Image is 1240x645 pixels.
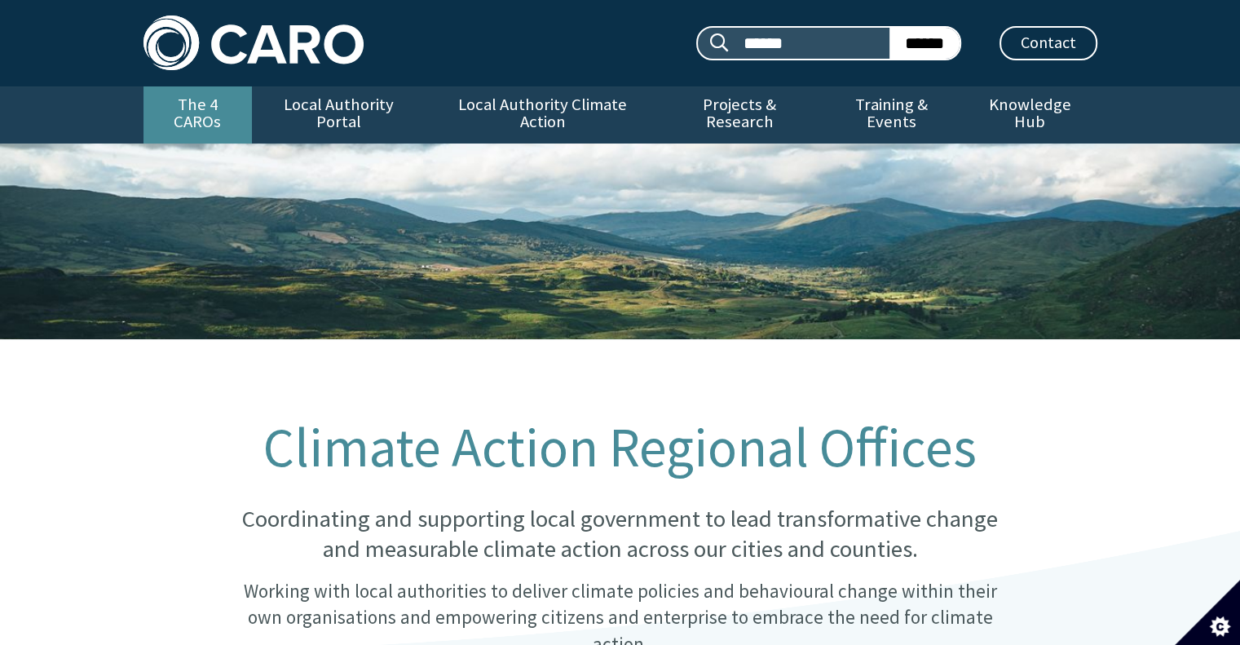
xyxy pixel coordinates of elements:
button: Set cookie preferences [1175,580,1240,645]
h1: Climate Action Regional Offices [224,417,1015,478]
a: Training & Events [820,86,963,144]
a: The 4 CAROs [143,86,252,144]
a: Local Authority Climate Action [426,86,659,144]
a: Contact [1000,26,1097,60]
a: Local Authority Portal [252,86,426,144]
a: Knowledge Hub [963,86,1097,144]
a: Projects & Research [659,86,820,144]
p: Coordinating and supporting local government to lead transformative change and measurable climate... [224,504,1015,565]
img: Caro logo [143,15,364,70]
